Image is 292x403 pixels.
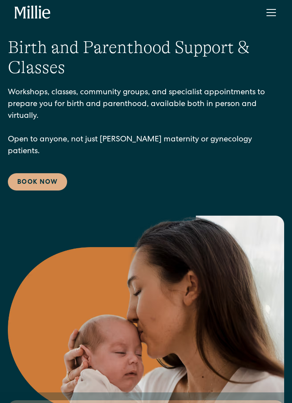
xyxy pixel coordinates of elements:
[8,87,284,158] p: Workshops, classes, community groups, and specialist appointments to prepare you for birth and pa...
[262,3,277,22] div: menu
[8,173,67,191] a: Book Now
[8,38,284,77] h1: Birth and Parenthood Support & Classes
[15,5,51,20] a: home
